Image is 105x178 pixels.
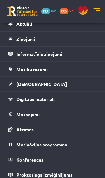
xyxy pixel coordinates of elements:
[16,157,43,163] span: Konferences
[16,21,32,27] span: Aktuāli
[16,97,55,102] span: Digitālie materiāli
[8,153,97,167] a: Konferences
[41,8,50,14] span: 778
[16,47,97,61] legend: Informatīvie ziņojumi
[16,66,48,72] span: Mācību resursi
[8,92,97,107] a: Digitālie materiāli
[8,32,97,46] a: Ziņojumi
[8,137,97,152] a: Motivācijas programma
[8,47,97,61] a: Informatīvie ziņojumi
[8,16,97,31] a: Aktuāli
[8,122,97,137] a: Atzīmes
[16,127,34,133] span: Atzīmes
[8,107,97,122] a: Maksājumi
[16,172,72,178] span: Proktoringa izmēģinājums
[16,81,67,87] span: [DEMOGRAPHIC_DATA]
[16,107,97,122] legend: Maksājumi
[7,6,38,16] a: Rīgas 1. Tālmācības vidusskola
[8,62,97,77] a: Mācību resursi
[60,8,77,13] a: 559 xp
[16,32,97,46] legend: Ziņojumi
[70,8,74,13] span: xp
[51,8,56,13] span: mP
[16,142,67,148] span: Motivācijas programma
[60,8,69,14] span: 559
[8,77,97,92] a: [DEMOGRAPHIC_DATA]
